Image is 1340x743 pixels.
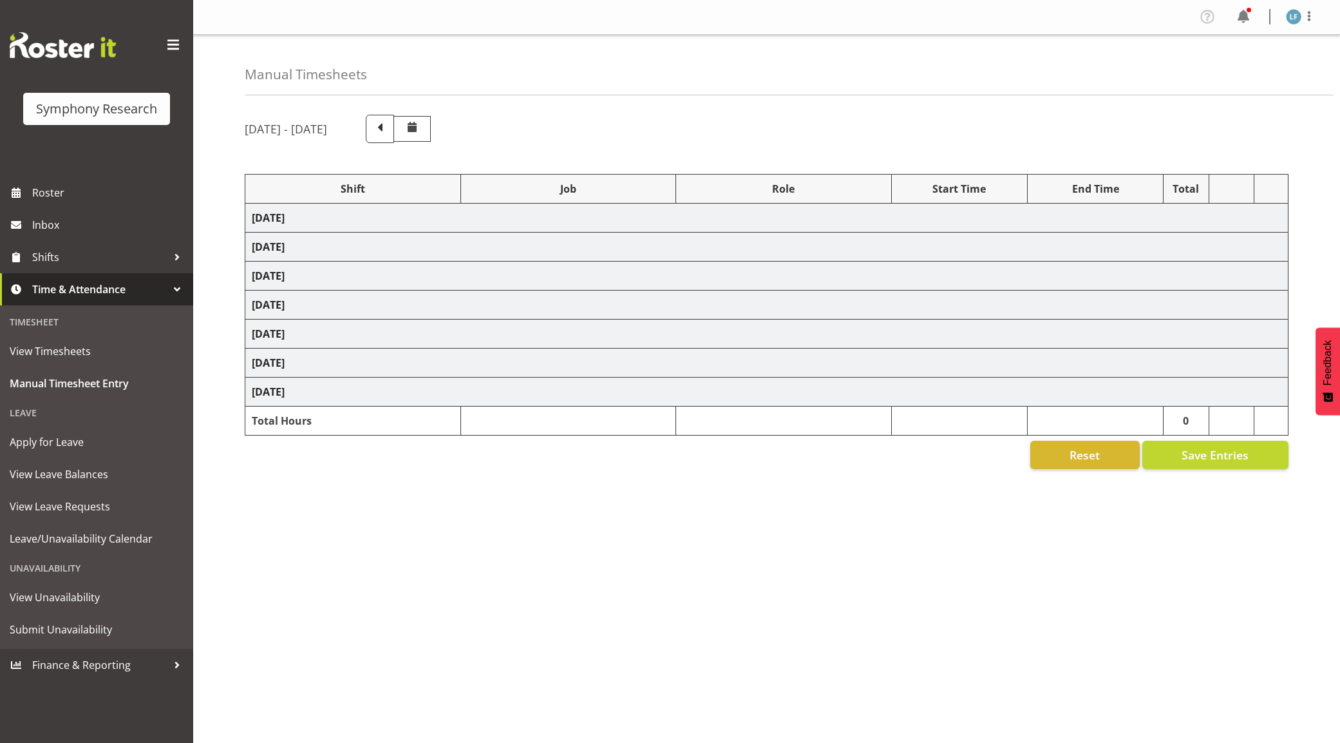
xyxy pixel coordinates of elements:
span: Manual Timesheet Entry [10,374,184,393]
h4: Manual Timesheets [245,67,367,82]
button: Save Entries [1142,441,1288,469]
button: Reset [1030,441,1140,469]
a: View Unavailability [3,581,190,613]
div: Symphony Research [36,99,157,119]
span: Leave/Unavailability Calendar [10,529,184,548]
div: Role [683,181,885,197]
td: [DATE] [245,233,1288,262]
td: [DATE] [245,320,1288,349]
a: Apply for Leave [3,426,190,458]
td: [DATE] [245,291,1288,320]
span: View Timesheets [10,342,184,361]
a: Submit Unavailability [3,613,190,646]
span: Inbox [32,215,187,235]
td: [DATE] [245,204,1288,233]
td: [DATE] [245,262,1288,291]
span: Roster [32,183,187,202]
span: Finance & Reporting [32,655,167,675]
div: Timesheet [3,309,190,335]
a: View Timesheets [3,335,190,367]
a: View Leave Requests [3,490,190,523]
div: Total [1170,181,1202,197]
span: View Leave Requests [10,497,184,516]
span: Reset [1070,447,1100,463]
td: [DATE] [245,349,1288,378]
span: View Leave Balances [10,465,184,484]
img: Rosterit website logo [10,32,116,58]
a: View Leave Balances [3,458,190,490]
img: lolo-fiaola1981.jpg [1286,9,1301,24]
button: Feedback - Show survey [1316,327,1340,415]
span: View Unavailability [10,588,184,607]
div: Shift [252,181,454,197]
div: Unavailability [3,555,190,581]
div: Leave [3,400,190,426]
span: Save Entries [1182,447,1249,463]
div: Job [467,181,670,197]
a: Manual Timesheet Entry [3,367,190,400]
td: Total Hours [245,407,461,436]
span: Feedback [1322,340,1334,385]
span: Shifts [32,247,167,267]
div: Start Time [898,181,1021,197]
td: 0 [1164,407,1209,436]
td: [DATE] [245,378,1288,407]
span: Apply for Leave [10,432,184,452]
span: Submit Unavailability [10,620,184,639]
div: End Time [1034,181,1156,197]
a: Leave/Unavailability Calendar [3,523,190,555]
h5: [DATE] - [DATE] [245,122,327,136]
span: Time & Attendance [32,280,167,299]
